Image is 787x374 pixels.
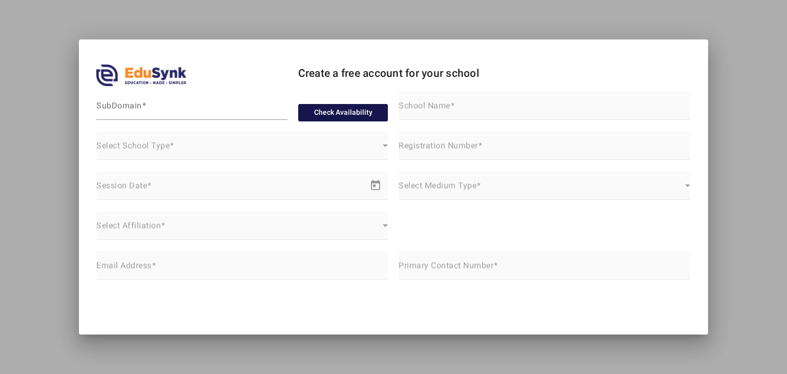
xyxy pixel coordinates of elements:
[96,261,152,271] mat-label: Email Address
[96,291,252,331] iframe: reCAPTCHA
[399,141,478,151] mat-label: Registration Number
[399,101,450,111] mat-label: School Name
[96,181,147,191] mat-label: Session Date
[96,221,161,231] mat-label: Select Affiliation
[96,263,388,276] input: name@work-email.com
[96,103,287,116] input: SubDomain
[399,181,477,191] mat-label: Select Medium Type
[96,141,170,151] mat-label: Select School Type
[298,67,590,80] h4: Create a free account for your school
[96,101,142,111] mat-label: SubDomain
[96,65,187,86] img: edusynk.png
[399,103,690,116] input: School Name
[96,183,134,196] input: Start date
[399,143,690,156] input: Enter NA if not applicable
[399,263,690,276] input: Primary Contact Number
[144,183,275,196] input: End date
[298,104,388,121] button: Check Availability
[399,261,493,271] mat-label: Primary Contact Number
